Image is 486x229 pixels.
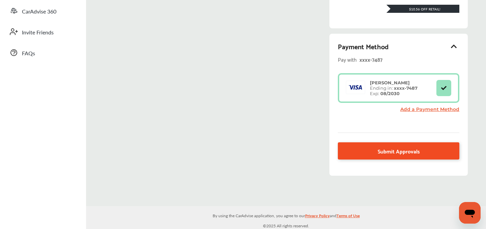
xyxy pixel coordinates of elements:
[400,106,459,112] a: Add a Payment Method
[22,28,54,37] span: Invite Friends
[338,55,357,64] span: Pay with
[386,7,459,11] div: $10.56 Off Retail!
[22,49,35,58] span: FAQs
[338,40,459,52] div: Payment Method
[370,80,410,85] strong: [PERSON_NAME]
[380,91,400,96] strong: 08/2030
[459,202,481,224] iframe: Button to launch messaging window
[338,142,459,160] a: Submit Approvals
[6,44,79,61] a: FAQs
[378,146,420,155] span: Submit Approvals
[305,212,330,222] a: Privacy Policy
[6,23,79,40] a: Invite Friends
[336,212,360,222] a: Terms of Use
[359,55,444,64] div: xxxx- 7487
[6,2,79,20] a: CarAdvise 360
[367,80,421,96] div: Ending in: Exp:
[86,212,486,219] p: By using the CarAdvise application, you agree to our and
[22,7,56,16] span: CarAdvise 360
[394,85,417,91] strong: xxxx- 7487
